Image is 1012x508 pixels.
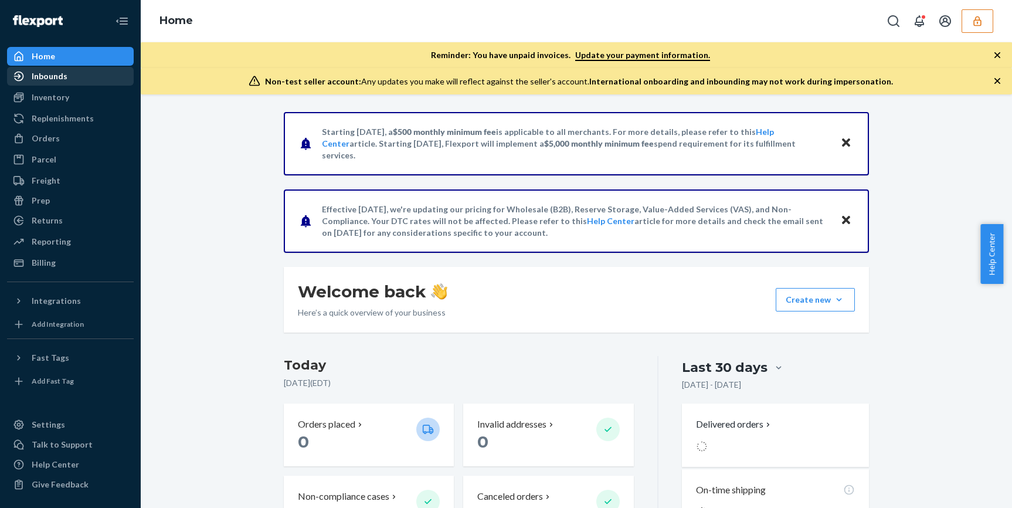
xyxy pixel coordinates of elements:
a: Add Fast Tag [7,372,134,391]
h1: Welcome back [298,281,447,302]
a: Orders [7,129,134,148]
div: Billing [32,257,56,269]
div: Talk to Support [32,439,93,451]
button: Help Center [980,224,1003,284]
button: Close [838,212,854,229]
a: Home [7,47,134,66]
a: Settings [7,415,134,434]
span: 0 [298,432,309,452]
div: Settings [32,419,65,431]
a: Reporting [7,232,134,251]
div: Any updates you make will reflect against the seller's account. [265,76,893,87]
div: Parcel [32,154,56,165]
div: Give Feedback [32,479,89,490]
div: Orders [32,133,60,144]
div: Add Integration [32,319,84,329]
img: Flexport logo [13,15,63,27]
button: Open notifications [908,9,931,33]
div: Help Center [32,459,79,470]
span: 0 [477,432,488,452]
a: Talk to Support [7,435,134,454]
button: Open Search Box [882,9,905,33]
img: hand-wave emoji [431,283,447,300]
button: Invalid addresses 0 [463,404,633,466]
a: Returns [7,211,134,230]
p: Reminder: You have unpaid invoices. [431,49,710,61]
div: Integrations [32,295,81,307]
button: Integrations [7,292,134,310]
a: Freight [7,171,134,190]
div: Prep [32,195,50,206]
p: Effective [DATE], we're updating our pricing for Wholesale (B2B), Reserve Storage, Value-Added Se... [322,204,829,239]
button: Fast Tags [7,348,134,367]
p: Orders placed [298,418,355,431]
p: [DATE] - [DATE] [682,379,741,391]
div: Freight [32,175,60,187]
button: Open account menu [933,9,957,33]
a: Add Integration [7,315,134,334]
a: Inventory [7,88,134,107]
div: Last 30 days [682,358,768,377]
a: Home [159,14,193,27]
a: Billing [7,253,134,272]
button: Close [838,135,854,152]
a: Parcel [7,150,134,169]
p: On-time shipping [696,483,766,497]
a: Help Center [7,455,134,474]
button: Close Navigation [110,9,134,33]
p: Starting [DATE], a is applicable to all merchants. For more details, please refer to this article... [322,126,829,161]
button: Create new [776,288,855,311]
span: Non-test seller account: [265,76,361,86]
div: Inventory [32,92,69,103]
button: Delivered orders [696,418,773,431]
span: International onboarding and inbounding may not work during impersonation. [589,76,893,86]
h3: Today [284,356,634,375]
p: Non-compliance cases [298,490,389,503]
p: Canceled orders [477,490,543,503]
button: Orders placed 0 [284,404,454,466]
div: Inbounds [32,70,67,82]
a: Inbounds [7,67,134,86]
p: [DATE] ( EDT ) [284,377,634,389]
div: Fast Tags [32,352,69,364]
p: Here’s a quick overview of your business [298,307,447,319]
ol: breadcrumbs [150,4,202,38]
span: $500 monthly minimum fee [393,127,496,137]
span: $5,000 monthly minimum fee [544,138,654,148]
button: Give Feedback [7,475,134,494]
div: Replenishments [32,113,94,124]
div: Add Fast Tag [32,376,74,386]
a: Update your payment information. [575,50,710,61]
div: Home [32,50,55,62]
a: Replenishments [7,109,134,128]
p: Invalid addresses [477,418,546,431]
div: Returns [32,215,63,226]
a: Prep [7,191,134,210]
div: Reporting [32,236,71,248]
a: Help Center [587,216,634,226]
